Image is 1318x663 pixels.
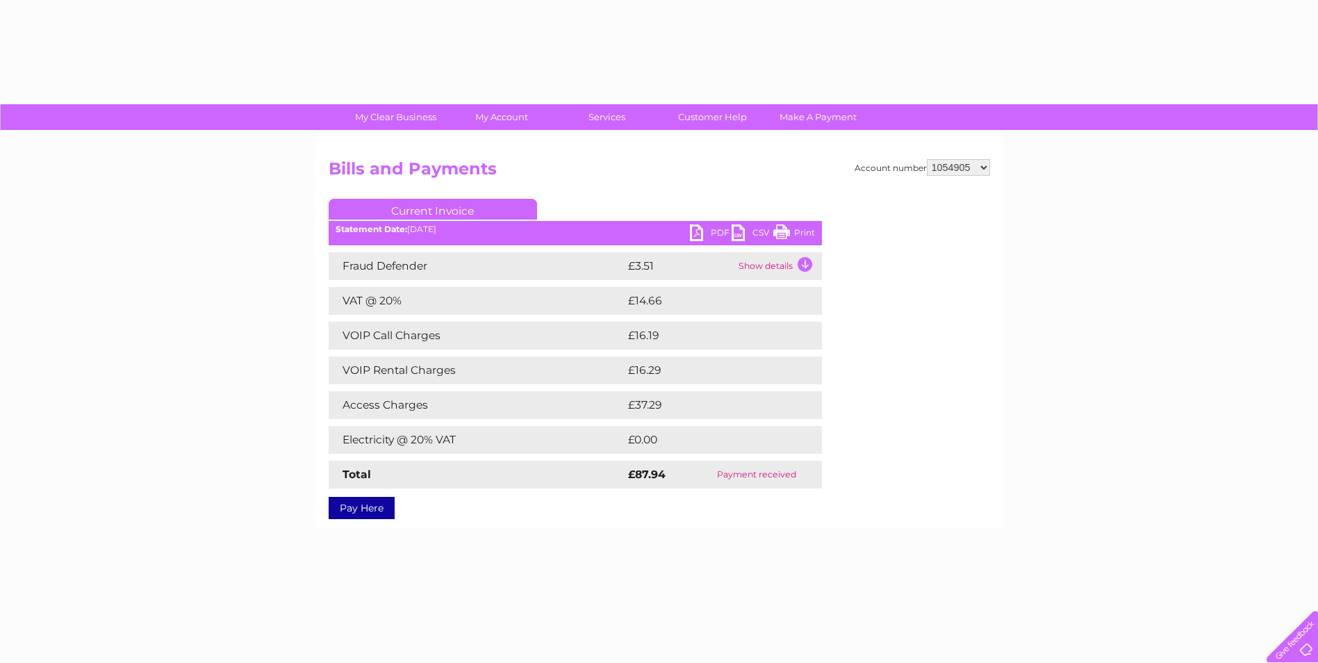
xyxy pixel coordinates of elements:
a: Services [550,104,664,130]
a: CSV [732,224,773,245]
td: £37.29 [625,391,793,419]
td: Show details [735,252,822,280]
td: £3.51 [625,252,735,280]
td: VOIP Call Charges [329,322,625,350]
td: £14.66 [625,287,793,315]
div: [DATE] [329,224,822,234]
td: VOIP Rental Charges [329,357,625,384]
td: Access Charges [329,391,625,419]
h2: Bills and Payments [329,159,990,186]
td: £0.00 [625,426,790,454]
strong: £87.94 [628,468,666,481]
td: Electricity @ 20% VAT [329,426,625,454]
a: Make A Payment [761,104,875,130]
a: My Clear Business [338,104,453,130]
td: £16.29 [625,357,793,384]
a: Current Invoice [329,199,537,220]
strong: Total [343,468,371,481]
a: PDF [690,224,732,245]
td: £16.19 [625,322,791,350]
a: My Account [444,104,559,130]
a: Pay Here [329,497,395,519]
a: Print [773,224,815,245]
td: VAT @ 20% [329,287,625,315]
td: Payment received [691,461,821,489]
div: Account number [855,159,990,176]
td: Fraud Defender [329,252,625,280]
b: Statement Date: [336,224,407,234]
a: Customer Help [655,104,770,130]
